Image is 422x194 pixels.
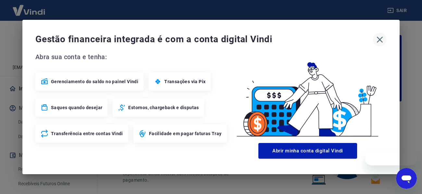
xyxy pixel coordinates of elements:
span: Gestão financeira integrada é com a conta digital Vindi [35,33,373,46]
span: Transações via Pix [164,78,205,85]
span: Transferência entre contas Vindi [51,130,123,137]
iframe: Mensagem da empresa [365,151,417,165]
img: Good Billing [229,52,387,140]
iframe: Fechar mensagem [350,152,363,165]
iframe: Botão para abrir a janela de mensagens [396,168,417,189]
span: Abra sua conta e tenha: [35,52,229,62]
span: Saques quando desejar [51,104,102,111]
span: Gerenciamento do saldo no painel Vindi [51,78,138,85]
span: Olá! Precisa de ajuda? [4,5,55,10]
button: Abrir minha conta digital Vindi [258,143,357,159]
span: Facilidade em pagar faturas Tray [149,130,222,137]
span: Estornos, chargeback e disputas [128,104,199,111]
